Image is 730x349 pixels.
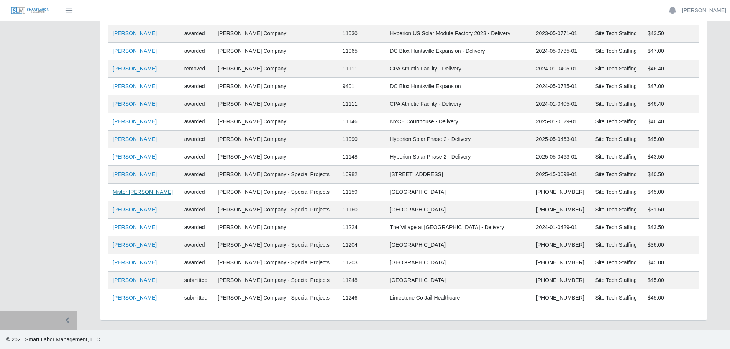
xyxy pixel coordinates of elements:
[682,7,726,15] a: [PERSON_NAME]
[532,78,591,95] td: 2024-05-0785-01
[643,131,699,148] td: $45.00
[385,43,531,60] td: DC Blox Huntsville Expansion - Delivery
[338,289,385,307] td: 11246
[643,289,699,307] td: $45.00
[180,289,213,307] td: submitted
[532,184,591,201] td: [PHONE_NUMBER]
[591,60,643,78] td: Site Tech Staffing
[180,78,213,95] td: awarded
[180,272,213,289] td: submitted
[213,148,338,166] td: [PERSON_NAME] Company
[213,184,338,201] td: [PERSON_NAME] Company - Special Projects
[180,95,213,113] td: awarded
[338,131,385,148] td: 11090
[213,95,338,113] td: [PERSON_NAME] Company
[113,101,157,107] a: [PERSON_NAME]
[113,259,157,265] a: [PERSON_NAME]
[113,83,157,89] a: [PERSON_NAME]
[213,25,338,43] td: [PERSON_NAME] Company
[385,272,531,289] td: [GEOGRAPHIC_DATA]
[180,43,213,60] td: awarded
[113,154,157,160] a: [PERSON_NAME]
[591,254,643,272] td: Site Tech Staffing
[532,131,591,148] td: 2025-05-0463-01
[643,78,699,95] td: $47.00
[338,43,385,60] td: 11065
[643,184,699,201] td: $45.00
[113,206,157,213] a: [PERSON_NAME]
[532,219,591,236] td: 2024-01-0429-01
[532,148,591,166] td: 2025-05-0463-01
[643,272,699,289] td: $45.00
[532,95,591,113] td: 2024-01-0405-01
[591,113,643,131] td: Site Tech Staffing
[643,148,699,166] td: $43.50
[213,272,338,289] td: [PERSON_NAME] Company - Special Projects
[591,78,643,95] td: Site Tech Staffing
[591,25,643,43] td: Site Tech Staffing
[180,201,213,219] td: awarded
[213,219,338,236] td: [PERSON_NAME] Company
[213,289,338,307] td: [PERSON_NAME] Company - Special Projects
[385,148,531,166] td: Hyperion Solar Phase 2 - Delivery
[532,201,591,219] td: [PHONE_NUMBER]
[180,254,213,272] td: awarded
[385,289,531,307] td: Limestone Co Jail Healthcare
[113,224,157,230] a: [PERSON_NAME]
[213,201,338,219] td: [PERSON_NAME] Company - Special Projects
[338,272,385,289] td: 11248
[532,272,591,289] td: [PHONE_NUMBER]
[180,113,213,131] td: awarded
[532,25,591,43] td: 2023-05-0771-01
[385,78,531,95] td: DC Blox Huntsville Expansion
[338,95,385,113] td: 11111
[591,201,643,219] td: Site Tech Staffing
[532,289,591,307] td: [PHONE_NUMBER]
[532,254,591,272] td: [PHONE_NUMBER]
[338,166,385,184] td: 10982
[6,336,100,342] span: © 2025 Smart Labor Management, LLC
[591,272,643,289] td: Site Tech Staffing
[385,254,531,272] td: [GEOGRAPHIC_DATA]
[113,277,157,283] a: [PERSON_NAME]
[532,236,591,254] td: [PHONE_NUMBER]
[180,166,213,184] td: awarded
[113,30,157,36] a: [PERSON_NAME]
[643,113,699,131] td: $46.40
[591,236,643,254] td: Site Tech Staffing
[591,219,643,236] td: Site Tech Staffing
[643,25,699,43] td: $43.50
[385,166,531,184] td: [STREET_ADDRESS]
[338,219,385,236] td: 11224
[385,60,531,78] td: CPA Athletic Facility - Delivery
[180,236,213,254] td: awarded
[385,236,531,254] td: [GEOGRAPHIC_DATA]
[532,60,591,78] td: 2024-01-0405-01
[213,131,338,148] td: [PERSON_NAME] Company
[385,184,531,201] td: [GEOGRAPHIC_DATA]
[385,219,531,236] td: The Village at [GEOGRAPHIC_DATA] - Delivery
[643,219,699,236] td: $43.50
[643,236,699,254] td: $36.00
[591,184,643,201] td: Site Tech Staffing
[338,113,385,131] td: 11146
[591,43,643,60] td: Site Tech Staffing
[180,25,213,43] td: awarded
[643,95,699,113] td: $46.40
[532,166,591,184] td: 2025-15-0098-01
[643,43,699,60] td: $47.00
[113,66,157,72] a: [PERSON_NAME]
[643,166,699,184] td: $40.50
[113,189,173,195] a: Mister [PERSON_NAME]
[338,184,385,201] td: 11159
[180,148,213,166] td: awarded
[11,7,49,15] img: SLM Logo
[213,60,338,78] td: [PERSON_NAME] Company
[532,43,591,60] td: 2024-05-0785-01
[113,295,157,301] a: [PERSON_NAME]
[385,113,531,131] td: NYCE Courthouse - Delivery
[643,254,699,272] td: $45.00
[213,166,338,184] td: [PERSON_NAME] Company - Special Projects
[113,136,157,142] a: [PERSON_NAME]
[591,289,643,307] td: Site Tech Staffing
